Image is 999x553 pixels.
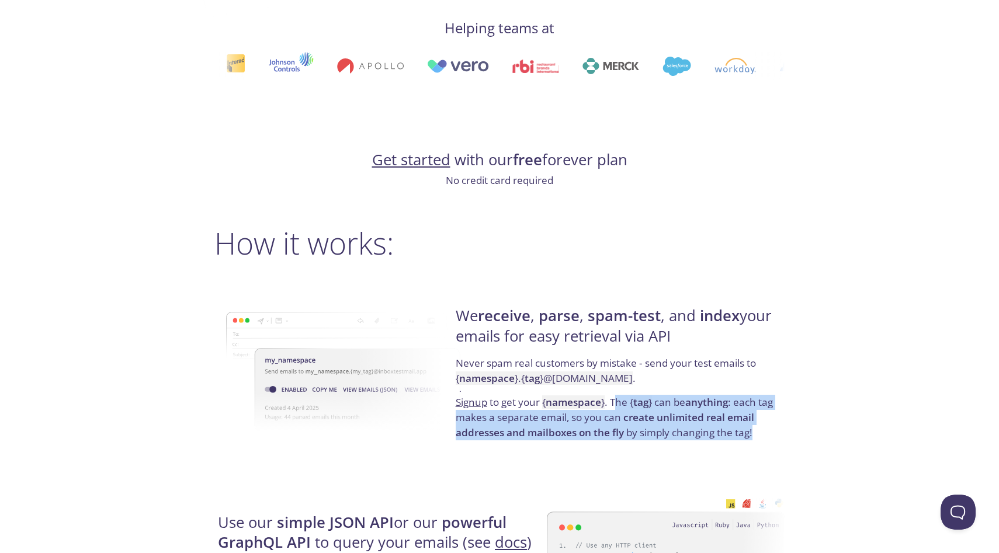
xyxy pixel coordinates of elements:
p: No credit card required [214,173,785,188]
strong: receive [478,305,530,326]
p: to get your . The can be : each tag makes a separate email, so you can by simply changing the tag! [456,395,781,440]
strong: namespace [546,395,601,409]
a: docs [495,532,527,552]
iframe: Help Scout Beacon - Open [941,495,976,530]
strong: parse [539,305,580,326]
strong: free [513,149,542,170]
img: namespace-image [226,279,464,464]
strong: tag [525,371,540,385]
img: merck [381,58,438,74]
code: { } [630,395,652,409]
img: rbi [310,60,358,73]
img: salesforce [461,57,489,76]
strong: powerful GraphQL API [218,512,507,552]
h4: with our forever plan [214,150,785,170]
code: { } . { } @[DOMAIN_NAME] [456,371,633,385]
img: toyota [730,60,779,73]
strong: namespace [459,371,515,385]
img: workday [512,58,554,74]
strong: simple JSON API [277,512,394,533]
p: Never spam real customers by mistake - send your test emails to . [456,356,781,395]
h4: Helping teams at [214,19,785,37]
code: { } [542,395,605,409]
strong: create unlimited real email addresses and mailboxes on the fly [456,411,754,439]
img: vero [225,60,287,73]
a: Get started [372,149,450,170]
strong: tag [633,395,648,409]
strong: spam-test [588,305,661,326]
strong: anything [685,395,728,409]
h4: We , , , and your emails for easy retrieval via API [456,306,781,356]
img: pbs [675,60,707,73]
a: Signup [456,395,487,409]
img: atlassian [577,58,652,74]
h2: How it works: [214,225,785,260]
strong: index [700,305,740,326]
